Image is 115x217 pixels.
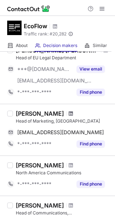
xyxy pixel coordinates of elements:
span: Decision makers [43,43,77,48]
button: Reveal Button [77,140,105,148]
button: Reveal Button [77,180,105,188]
div: [PERSON_NAME] [16,110,64,117]
h1: EcoFlow [24,22,47,30]
button: Reveal Button [77,89,105,96]
span: [EMAIL_ADDRESS][DOMAIN_NAME] [17,77,92,84]
div: Head of EU Legal Department [16,55,111,61]
div: Head of Communications, [GEOGRAPHIC_DATA] [16,210,111,216]
div: North America Communications [16,170,111,176]
span: [EMAIL_ADDRESS][DOMAIN_NAME] [17,129,104,136]
span: About [16,43,28,48]
div: Head of Marketing, [GEOGRAPHIC_DATA] [16,118,111,124]
img: ContactOut v5.3.10 [7,4,50,13]
button: Reveal Button [77,65,105,73]
span: Traffic rank: # 20,282 [24,31,66,37]
span: ***@[DOMAIN_NAME] [17,66,72,72]
div: [PERSON_NAME] [16,162,64,169]
img: 802e54cbf9c51cf856ced46d140851fe [7,21,22,35]
span: Similar [93,43,107,48]
div: [PERSON_NAME] [16,202,64,209]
